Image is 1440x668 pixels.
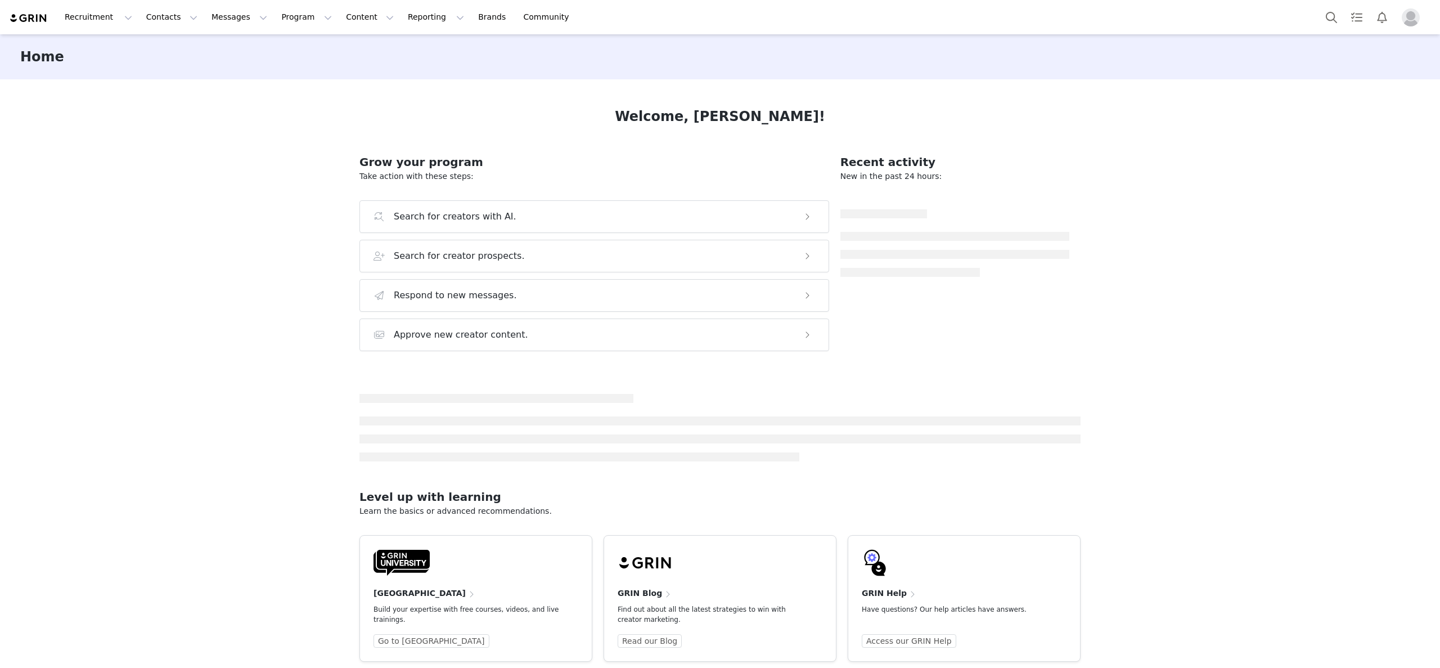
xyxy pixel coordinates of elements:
[359,240,829,272] button: Search for creator prospects.
[58,5,139,30] button: Recruitment
[394,328,528,342] h3: Approve new creator content.
[862,634,956,648] a: Access our GRIN Help
[274,5,339,30] button: Program
[862,588,907,599] h4: GRIN Help
[618,634,682,648] a: Read our Blog
[401,5,471,30] button: Reporting
[9,13,48,24] img: grin logo
[840,171,1069,182] p: New in the past 24 hours:
[373,634,489,648] a: Go to [GEOGRAPHIC_DATA]
[840,154,1069,171] h2: Recent activity
[373,604,560,625] p: Build your expertise with free courses, videos, and live trainings.
[618,588,662,599] h4: GRIN Blog
[359,505,1081,517] p: Learn the basics or advanced recommendations.
[1344,5,1369,30] a: Tasks
[1319,5,1344,30] button: Search
[471,5,516,30] a: Brands
[359,279,829,312] button: Respond to new messages.
[618,549,674,576] img: grin-logo-black.svg
[517,5,581,30] a: Community
[139,5,204,30] button: Contacts
[618,604,804,625] p: Find out about all the latest strategies to win with creator marketing.
[359,154,829,171] h2: Grow your program
[394,249,525,263] h3: Search for creator prospects.
[1402,8,1420,26] img: placeholder-profile.jpg
[1370,5,1394,30] button: Notifications
[359,171,829,182] p: Take action with these steps:
[394,289,517,302] h3: Respond to new messages.
[339,5,400,30] button: Content
[862,604,1048,615] p: Have questions? Our help articles have answers.
[862,549,889,576] img: GRIN-help-icon.svg
[20,47,64,67] h3: Home
[359,488,1081,505] h2: Level up with learning
[373,588,466,599] h4: [GEOGRAPHIC_DATA]
[359,200,829,233] button: Search for creators with AI.
[373,549,430,576] img: GRIN-University-Logo-Black.svg
[205,5,274,30] button: Messages
[394,210,516,223] h3: Search for creators with AI.
[359,319,829,351] button: Approve new creator content.
[1395,8,1431,26] button: Profile
[615,106,825,127] h1: Welcome, [PERSON_NAME]!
